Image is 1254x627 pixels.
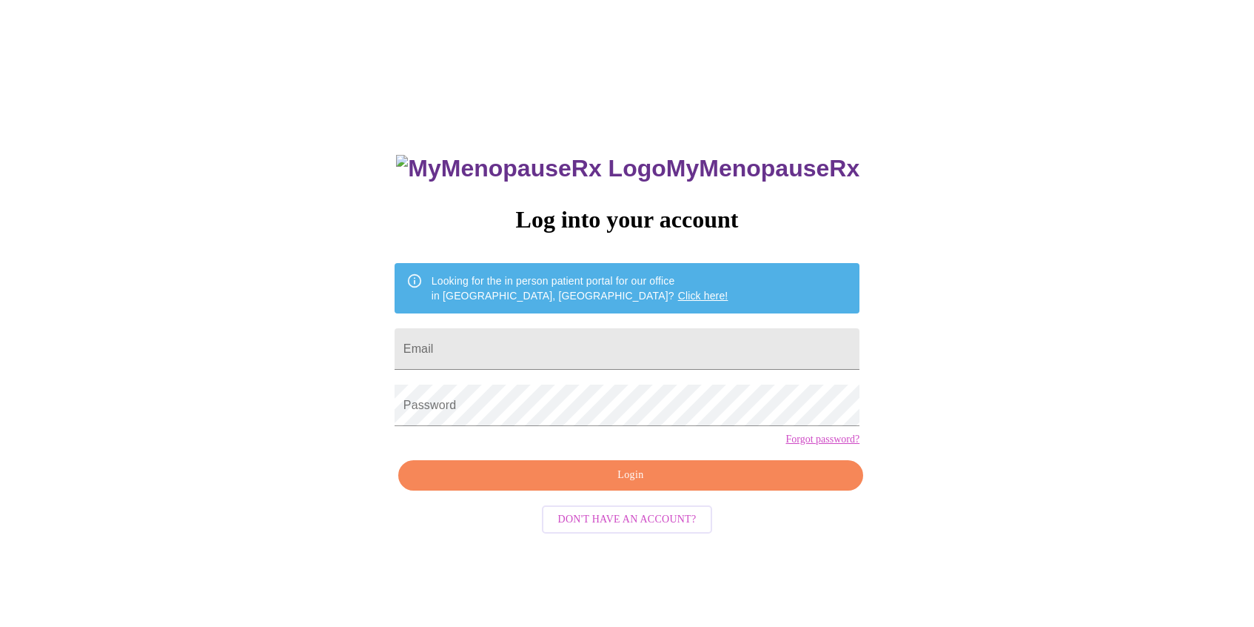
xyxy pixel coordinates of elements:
[395,206,859,233] h3: Log into your account
[542,505,713,534] button: Don't have an account?
[432,268,728,309] div: Looking for the in person patient portal for our office in [GEOGRAPHIC_DATA], [GEOGRAPHIC_DATA]?
[678,290,728,302] a: Click here!
[538,512,717,525] a: Don't have an account?
[398,460,863,491] button: Login
[558,511,697,529] span: Don't have an account?
[785,434,859,445] a: Forgot password?
[396,155,665,182] img: MyMenopauseRx Logo
[415,466,846,485] span: Login
[396,155,859,182] h3: MyMenopauseRx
